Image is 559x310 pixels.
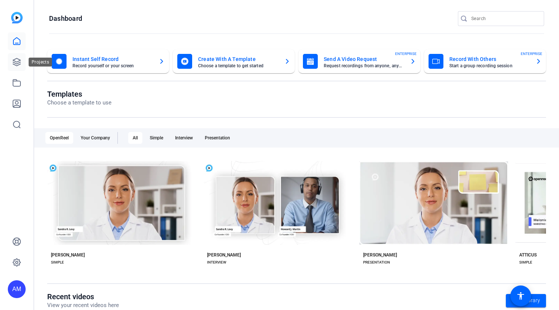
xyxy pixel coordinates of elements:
div: All [128,132,142,144]
mat-card-title: Create With A Template [198,55,278,64]
span: ENTERPRISE [395,51,417,56]
mat-card-title: Instant Self Record [72,55,153,64]
mat-card-title: Send A Video Request [324,55,404,64]
div: ATTICUS [519,252,537,258]
div: PRESENTATION [363,259,390,265]
input: Search [471,14,538,23]
h1: Dashboard [49,14,82,23]
div: [PERSON_NAME] [207,252,241,258]
div: Your Company [76,132,114,144]
h1: Recent videos [47,292,119,301]
img: blue-gradient.svg [11,12,23,23]
button: Instant Self RecordRecord yourself or your screen [47,49,169,73]
div: OpenReel [45,132,73,144]
div: [PERSON_NAME] [363,252,397,258]
a: Go to library [506,294,546,307]
mat-card-subtitle: Request recordings from anyone, anywhere [324,64,404,68]
button: Send A Video RequestRequest recordings from anyone, anywhereENTERPRISE [298,49,420,73]
div: AM [8,280,26,298]
div: [PERSON_NAME] [51,252,85,258]
h1: Templates [47,90,112,99]
mat-card-subtitle: Record yourself or your screen [72,64,153,68]
div: Presentation [200,132,235,144]
mat-icon: accessibility [516,291,525,300]
p: View your recent videos here [47,301,119,310]
mat-card-title: Record With Others [449,55,530,64]
div: Projects [29,58,52,67]
mat-card-subtitle: Start a group recording session [449,64,530,68]
div: SIMPLE [519,259,532,265]
div: INTERVIEW [207,259,226,265]
span: ENTERPRISE [521,51,542,56]
button: Create With A TemplateChoose a template to get started [173,49,295,73]
div: SIMPLE [51,259,64,265]
button: Record With OthersStart a group recording sessionENTERPRISE [424,49,546,73]
mat-card-subtitle: Choose a template to get started [198,64,278,68]
div: Simple [145,132,168,144]
div: Interview [171,132,197,144]
p: Choose a template to use [47,99,112,107]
